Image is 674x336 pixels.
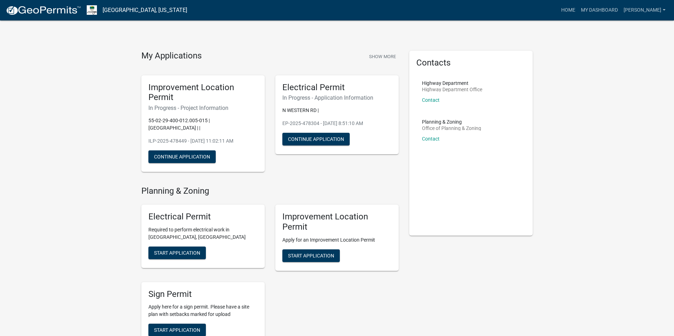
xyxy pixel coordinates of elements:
button: Continue Application [282,133,350,145]
button: Start Application [282,249,340,262]
h6: In Progress - Project Information [148,105,258,111]
p: Apply here for a sign permit. Please have a site plan with setbacks marked for upload [148,303,258,318]
p: Planning & Zoning [422,119,481,124]
p: Office of Planning & Zoning [422,126,481,131]
p: Highway Department [422,81,482,86]
a: My Dashboard [578,4,621,17]
h5: Improvement Location Permit [148,82,258,103]
h5: Electrical Permit [148,212,258,222]
p: Apply for an Improvement Location Permit [282,236,392,244]
h6: In Progress - Application Information [282,94,392,101]
h5: Electrical Permit [282,82,392,93]
h4: Planning & Zoning [141,186,399,196]
p: 55-02-29-400-012.005-015 | [GEOGRAPHIC_DATA] | | [148,117,258,132]
p: N WESTERN RD | [282,107,392,114]
a: [GEOGRAPHIC_DATA], [US_STATE] [103,4,187,16]
p: Required to perform electrical work in [GEOGRAPHIC_DATA], [GEOGRAPHIC_DATA] [148,226,258,241]
span: Start Application [154,327,200,333]
button: Continue Application [148,150,216,163]
a: Contact [422,136,440,142]
h5: Improvement Location Permit [282,212,392,232]
span: Start Application [288,253,334,258]
a: [PERSON_NAME] [621,4,668,17]
h4: My Applications [141,51,202,61]
p: ILP-2025-478449 - [DATE] 11:02:11 AM [148,137,258,145]
img: Morgan County, Indiana [87,5,97,15]
a: Contact [422,97,440,103]
h5: Contacts [416,58,526,68]
button: Show More [366,51,399,62]
a: Home [558,4,578,17]
p: EP-2025-478304 - [DATE] 8:51:10 AM [282,120,392,127]
h5: Sign Permit [148,289,258,299]
button: Start Application [148,247,206,259]
span: Start Application [154,250,200,255]
p: Highway Department Office [422,87,482,92]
